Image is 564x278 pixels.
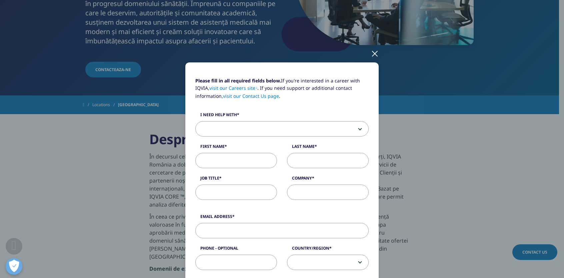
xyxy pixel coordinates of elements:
label: Country/Region [287,245,369,255]
label: Job Title [195,175,277,185]
label: Email Address [195,214,369,223]
label: First Name [195,144,277,153]
label: Phone - Optional [195,245,277,255]
a: visit our Careers site [209,85,257,91]
label: I need help with [195,112,369,121]
label: Company [287,175,369,185]
button: Deschideți preferințele [6,258,22,275]
label: Last Name [287,144,369,153]
p: If you're interested in a career with IQVIA, . If you need support or additional contact informat... [195,77,369,105]
strong: Please fill in all required fields below. [195,77,281,84]
a: visit our Contact Us page [223,93,279,99]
